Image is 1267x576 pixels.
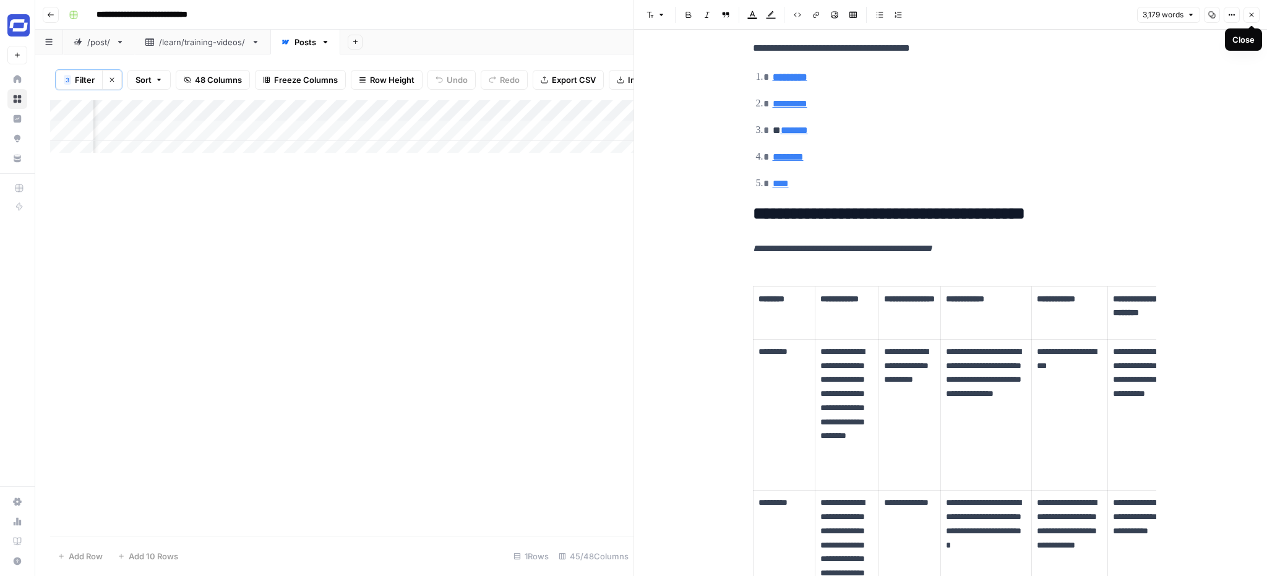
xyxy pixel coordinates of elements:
[127,70,171,90] button: Sort
[75,74,95,86] span: Filter
[7,492,27,512] a: Settings
[1137,7,1200,23] button: 3,179 words
[129,550,178,562] span: Add 10 Rows
[554,546,633,566] div: 45/48 Columns
[87,36,111,48] div: /post/
[447,74,468,86] span: Undo
[7,10,27,41] button: Workspace: Synthesia
[110,546,186,566] button: Add 10 Rows
[533,70,604,90] button: Export CSV
[7,148,27,168] a: Your Data
[7,109,27,129] a: Insights
[56,70,102,90] button: 3Filter
[270,30,340,54] a: Posts
[351,70,423,90] button: Row Height
[50,546,110,566] button: Add Row
[7,69,27,89] a: Home
[195,74,242,86] span: 48 Columns
[135,74,152,86] span: Sort
[500,74,520,86] span: Redo
[7,551,27,571] button: Help + Support
[63,30,135,54] a: /post/
[69,550,103,562] span: Add Row
[255,70,346,90] button: Freeze Columns
[274,74,338,86] span: Freeze Columns
[7,14,30,37] img: Synthesia Logo
[159,36,246,48] div: /learn/training-videos/
[481,70,528,90] button: Redo
[7,129,27,148] a: Opportunities
[64,75,71,85] div: 3
[66,75,69,85] span: 3
[509,546,554,566] div: 1 Rows
[294,36,316,48] div: Posts
[1143,9,1183,20] span: 3,179 words
[609,70,681,90] button: Import CSV
[176,70,250,90] button: 48 Columns
[1232,33,1255,46] div: Close
[7,531,27,551] a: Learning Hub
[427,70,476,90] button: Undo
[552,74,596,86] span: Export CSV
[7,512,27,531] a: Usage
[370,74,414,86] span: Row Height
[7,89,27,109] a: Browse
[135,30,270,54] a: /learn/training-videos/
